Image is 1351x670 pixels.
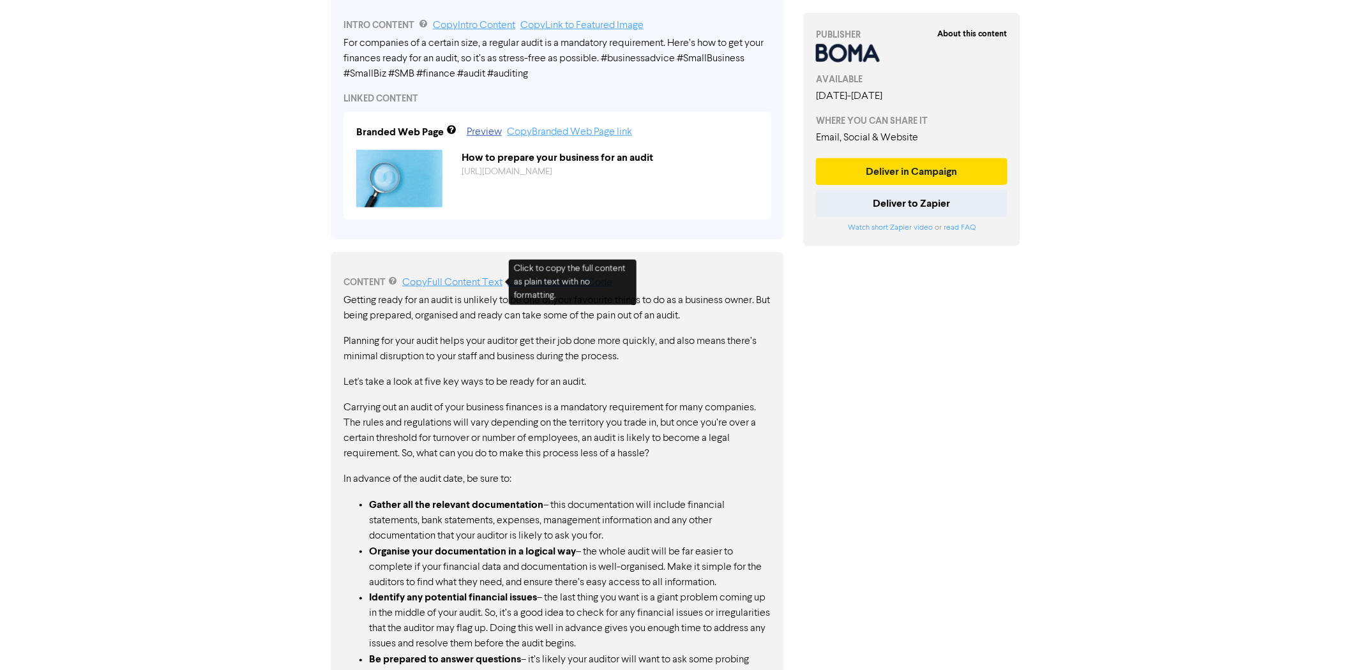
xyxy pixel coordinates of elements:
div: Click to copy the full content as plain text with no formatting. [509,260,637,305]
p: Let's take a look at five key ways to be ready for an audit. [343,375,771,390]
a: Copy Intro Content [433,20,515,31]
div: [DATE] - [DATE] [816,89,1008,104]
div: WHERE YOU CAN SHARE IT [816,114,1008,128]
button: Deliver in Campaign [816,158,1008,185]
div: Branded Web Page [356,124,444,140]
li: – this documentation will include financial statements, bank statements, expenses, management inf... [369,497,771,544]
div: INTRO CONTENT [343,18,771,33]
div: Email, Social & Website [816,130,1008,145]
button: Deliver to Zapier [816,190,1008,217]
a: Copy Link to Featured Image [520,20,644,31]
p: Planning for your audit helps your auditor get their job done more quickly, and also means there’... [343,334,771,364]
li: – the whole audit will be far easier to complete if your financial data and documentation is well... [369,544,771,590]
div: https://public2.bomamarketing.com/cp/3QdUTkfWHPpsMyNo9VoZYw?sa=b2xgtoF0 [452,165,768,179]
strong: Gather all the relevant documentation [369,498,543,511]
p: In advance of the audit date, be sure to: [343,472,771,487]
div: How to prepare your business for an audit [452,150,768,165]
p: Carrying out an audit of your business finances is a mandatory requirement for many companies. Th... [343,400,771,461]
strong: Organise your documentation in a logical way [369,545,576,558]
strong: About this content [937,29,1008,39]
div: or [816,222,1008,234]
p: Getting ready for an audit is unlikely to be one of your favourite things to do as a business own... [343,293,771,324]
a: Copy Branded Web Page link [507,127,632,137]
iframe: Chat Widget [1287,609,1351,670]
a: Watch short Zapier video [848,224,933,232]
a: [URL][DOMAIN_NAME] [462,167,552,176]
strong: Identify any potential financial issues [369,592,537,604]
a: read FAQ [944,224,976,232]
strong: Be prepared to answer questions [369,653,521,666]
div: For companies of a certain size, a regular audit is a mandatory requirement. Here’s how to get yo... [343,36,771,82]
a: Preview [467,127,502,137]
a: Copy Full Content Text [402,278,502,288]
div: LINKED CONTENT [343,92,771,105]
li: – the last thing you want is a giant problem coming up in the middle of your audit. So, it’s a go... [369,590,771,652]
div: CONTENT [343,275,771,290]
div: PUBLISHER [816,28,1008,41]
div: AVAILABLE [816,73,1008,86]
